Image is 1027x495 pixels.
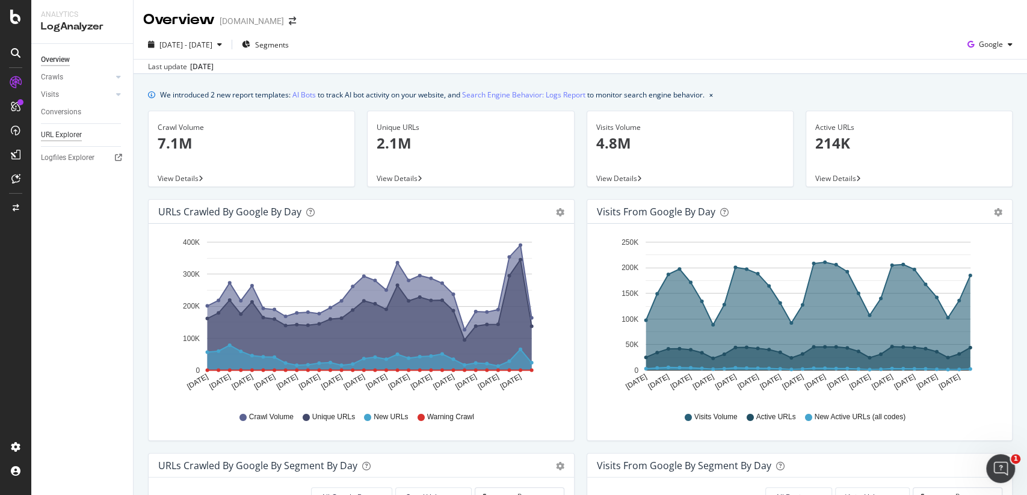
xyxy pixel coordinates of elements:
div: Analytics [41,10,123,20]
span: View Details [377,173,418,183]
a: URL Explorer [41,129,125,141]
a: AI Bots [292,88,316,101]
div: LogAnalyzer [41,20,123,34]
div: URLs Crawled by Google By Segment By Day [158,460,357,472]
text: 0 [634,366,638,375]
text: [DATE] [668,372,692,391]
a: Crawls [41,71,113,84]
text: 150K [621,289,638,298]
span: Warning Crawl [427,412,474,422]
text: [DATE] [409,372,433,391]
span: 1 [1011,454,1020,464]
text: 50K [625,340,638,349]
div: Visits from Google By Segment By Day [597,460,771,472]
div: URLs Crawled by Google by day [158,206,301,218]
text: [DATE] [870,372,894,391]
text: [DATE] [714,372,738,391]
text: 200K [621,264,638,272]
text: [DATE] [646,372,670,391]
div: gear [994,208,1002,217]
text: [DATE] [185,372,209,391]
div: Crawls [41,71,63,84]
div: arrow-right-arrow-left [289,17,296,25]
text: [DATE] [803,372,827,391]
text: 100K [621,315,638,324]
span: Unique URLs [312,412,355,422]
div: Crawl Volume [158,122,345,133]
p: 2.1M [377,133,564,153]
div: Last update [148,61,214,72]
div: Visits Volume [596,122,784,133]
text: [DATE] [253,372,277,391]
div: Logfiles Explorer [41,152,94,164]
span: Visits Volume [694,412,738,422]
div: Visits from Google by day [597,206,715,218]
div: URL Explorer [41,129,82,141]
button: [DATE] - [DATE] [143,35,227,54]
text: [DATE] [914,372,939,391]
text: [DATE] [230,372,254,391]
div: We introduced 2 new report templates: to track AI bot activity on your website, and to monitor se... [160,88,705,101]
iframe: Intercom live chat [986,454,1015,483]
text: 200K [183,302,200,310]
text: [DATE] [208,372,232,391]
text: [DATE] [431,372,455,391]
span: [DATE] - [DATE] [159,40,212,50]
svg: A chart. [158,233,564,401]
text: [DATE] [454,372,478,391]
p: 214K [815,133,1003,153]
div: info banner [148,88,1013,101]
text: [DATE] [691,372,715,391]
span: Segments [255,40,289,50]
div: Visits [41,88,59,101]
a: Search Engine Behavior: Logs Report [462,88,585,101]
text: [DATE] [892,372,916,391]
text: [DATE] [476,372,501,391]
text: [DATE] [387,372,411,391]
a: Overview [41,54,125,66]
div: gear [556,208,564,217]
text: 250K [621,238,638,247]
text: 0 [196,366,200,375]
text: [DATE] [342,372,366,391]
a: Conversions [41,106,125,118]
text: [DATE] [848,372,872,391]
div: Conversions [41,106,81,118]
span: Crawl Volume [249,412,294,422]
span: View Details [596,173,637,183]
text: 100K [183,334,200,343]
span: New Active URLs (all codes) [814,412,905,422]
div: Active URLs [815,122,1003,133]
span: Active URLs [756,412,795,422]
text: [DATE] [499,372,523,391]
span: Google [979,39,1003,49]
div: [DOMAIN_NAME] [220,15,284,27]
text: 300K [183,270,200,278]
text: [DATE] [319,372,344,391]
span: New URLs [374,412,408,422]
text: [DATE] [825,372,849,391]
text: [DATE] [365,372,389,391]
text: [DATE] [780,372,804,391]
div: Unique URLs [377,122,564,133]
a: Visits [41,88,113,101]
text: [DATE] [736,372,760,391]
text: [DATE] [758,372,782,391]
text: [DATE] [624,372,648,391]
p: 4.8M [596,133,784,153]
button: Google [963,35,1017,54]
text: [DATE] [937,372,961,391]
button: close banner [706,86,716,103]
svg: A chart. [597,233,1003,401]
div: Overview [41,54,70,66]
div: Overview [143,10,215,30]
text: [DATE] [275,372,299,391]
text: [DATE] [297,372,321,391]
a: Logfiles Explorer [41,152,125,164]
span: View Details [815,173,856,183]
text: 400K [183,238,200,247]
div: gear [556,462,564,470]
div: [DATE] [190,61,214,72]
